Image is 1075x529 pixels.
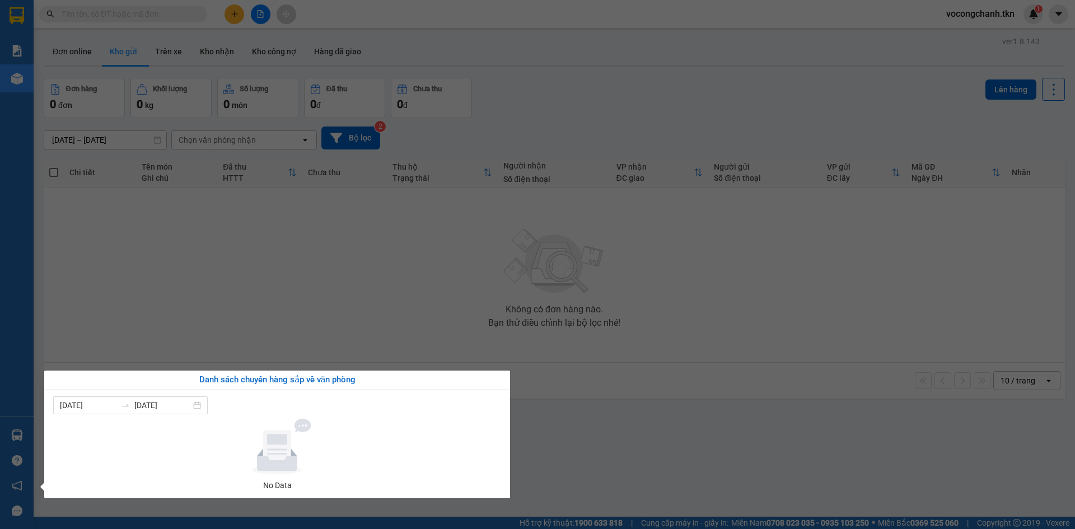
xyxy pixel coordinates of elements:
span: swap-right [121,401,130,410]
input: Đến ngày [134,399,191,411]
div: No Data [58,479,497,491]
span: to [121,401,130,410]
div: Danh sách chuyến hàng sắp về văn phòng [53,373,501,387]
input: Từ ngày [60,399,116,411]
